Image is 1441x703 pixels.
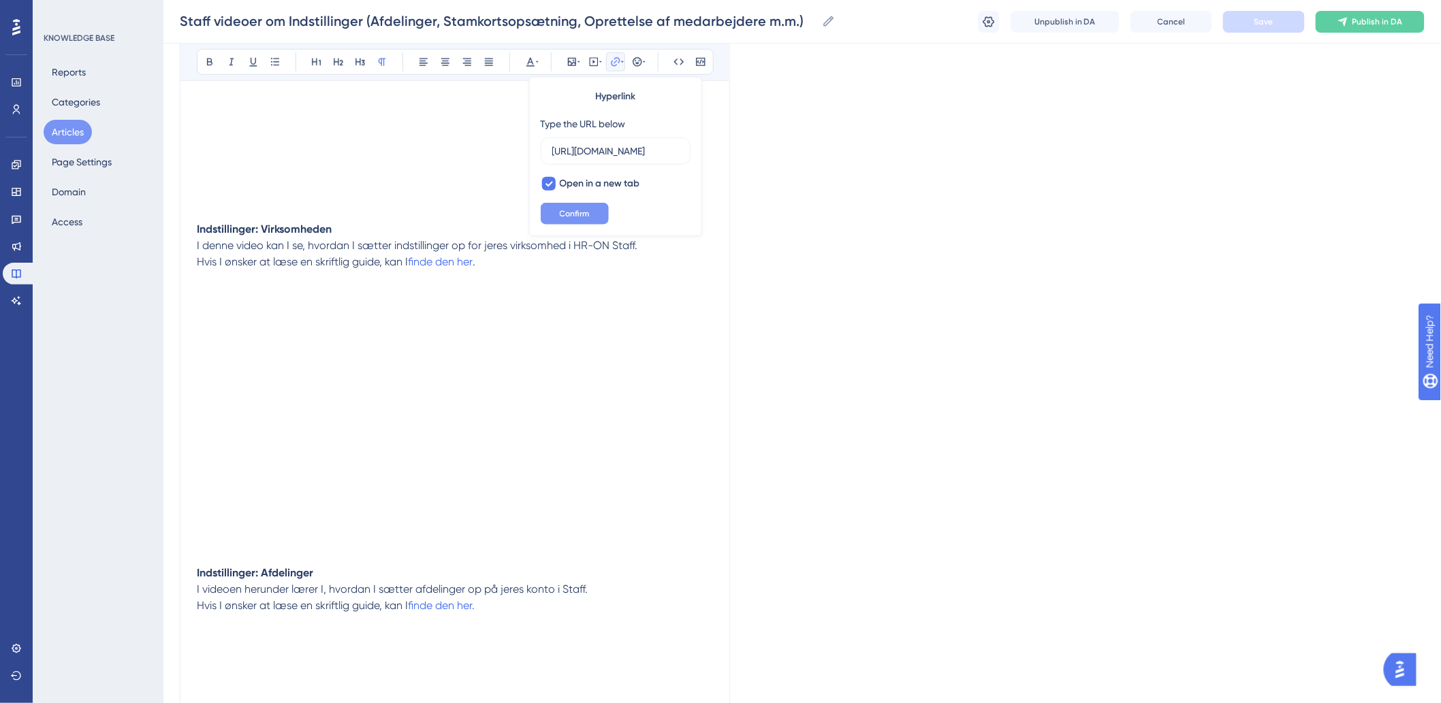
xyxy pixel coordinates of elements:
[1130,11,1212,33] button: Cancel
[197,223,332,235] strong: Indstillinger: Virksomheden
[44,120,92,144] button: Articles
[552,144,679,159] input: Type the value
[197,566,313,579] strong: Indstillinger: Afdelinger
[1223,11,1305,33] button: Save
[197,303,713,549] iframe: Video Player
[32,3,85,20] span: Need Help?
[197,255,408,268] span: Hvis I ønsker at læse en skriftlig guide, kan I
[1384,649,1425,690] iframe: UserGuiding AI Assistant Launcher
[197,239,637,252] span: I denne video kan I se, hvordan I sætter indstillinger op for jeres virksomhed i HR-ON Staff.
[44,60,94,84] button: Reports
[560,208,590,219] span: Confirm
[473,255,475,268] span: .
[1011,11,1120,33] button: Unpublish in DA
[197,583,588,595] span: I videoen herunder lærer I, hvordan I sætter afdelinger op på jeres konto i Staff.
[1316,11,1425,33] button: Publish in DA
[595,88,635,105] span: Hyperlink
[408,255,473,268] a: finde den her
[408,599,475,612] a: finde den her.
[541,116,626,132] div: Type the URL below
[1352,16,1403,27] span: Publish in DA
[1254,16,1273,27] span: Save
[44,90,108,114] button: Categories
[44,210,91,234] button: Access
[44,150,120,174] button: Page Settings
[44,180,94,204] button: Domain
[541,203,609,225] button: Confirm
[197,599,408,612] span: Hvis I ønsker at læse en skriftlig guide, kan I
[180,12,817,31] input: Article Name
[1158,16,1186,27] span: Cancel
[44,33,114,44] div: KNOWLEDGE BASE
[560,176,640,192] span: Open in a new tab
[1034,16,1096,27] span: Unpublish in DA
